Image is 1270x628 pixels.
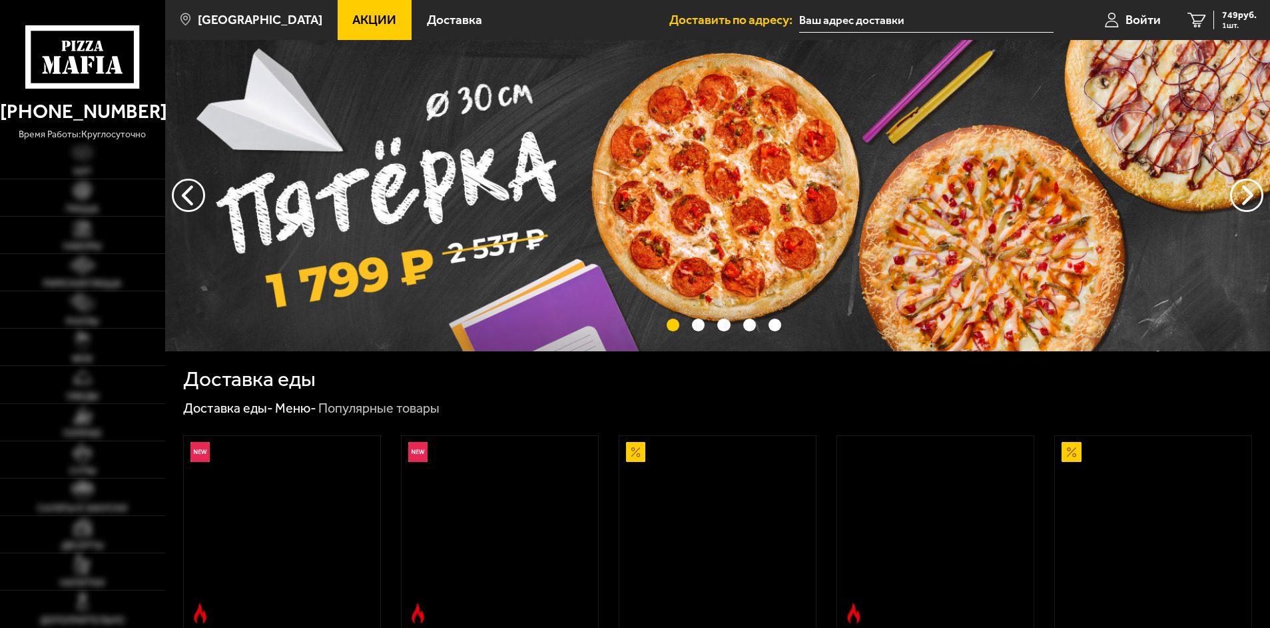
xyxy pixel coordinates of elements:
img: Острое блюдо [844,603,864,623]
button: точки переключения [667,319,679,331]
span: Супы [69,467,96,476]
img: Новинка [408,442,428,462]
button: точки переключения [769,319,781,331]
span: Десерты [61,541,103,551]
img: Новинка [190,442,210,462]
span: Роллы [66,317,99,327]
button: точки переключения [692,319,705,331]
button: предыдущий [1230,179,1263,212]
a: Доставка еды- [183,400,273,416]
span: 749 руб. [1222,11,1257,20]
span: Салаты и закуски [37,504,127,513]
button: точки переключения [717,319,730,331]
span: Войти [1125,13,1161,26]
img: Акционный [626,442,646,462]
span: Акции [352,13,396,26]
span: Дополнительно [40,616,125,625]
span: Горячее [63,429,102,439]
span: Обеды [67,392,99,401]
span: Напитки [60,579,105,588]
span: 1 шт. [1222,21,1257,29]
span: Доставка [427,13,482,26]
span: Римская пицца [43,279,121,289]
span: Хит [73,167,92,177]
a: Меню- [275,400,316,416]
button: следующий [172,179,205,212]
span: WOK [72,355,93,364]
h1: Доставка еды [183,369,316,390]
span: Наборы [63,242,101,251]
img: Акционный [1062,442,1082,462]
input: Ваш адрес доставки [799,8,1053,33]
span: Доставить по адресу: [669,13,799,26]
img: Острое блюдо [190,603,210,623]
button: точки переключения [743,319,756,331]
div: Популярные товары [318,400,440,417]
span: [GEOGRAPHIC_DATA] [198,13,322,26]
img: Острое блюдо [408,603,428,623]
span: Пицца [66,205,99,214]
